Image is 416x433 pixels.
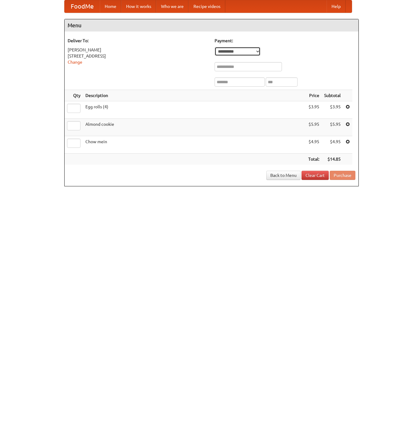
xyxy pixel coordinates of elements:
a: How it works [121,0,156,13]
td: $3.95 [322,101,343,119]
td: $5.95 [322,119,343,136]
td: $4.95 [322,136,343,154]
td: Chow mein [83,136,306,154]
th: Description [83,90,306,101]
a: Home [100,0,121,13]
th: Total: [306,154,322,165]
div: [STREET_ADDRESS] [68,53,208,59]
button: Purchase [330,171,355,180]
a: Back to Menu [266,171,301,180]
th: Qty [65,90,83,101]
a: Help [327,0,346,13]
div: [PERSON_NAME] [68,47,208,53]
a: Clear Cart [302,171,329,180]
td: $4.95 [306,136,322,154]
th: $14.85 [322,154,343,165]
a: Who we are [156,0,189,13]
th: Price [306,90,322,101]
h5: Deliver To: [68,38,208,44]
a: FoodMe [65,0,100,13]
h4: Menu [65,19,358,32]
a: Recipe videos [189,0,225,13]
td: Almond cookie [83,119,306,136]
td: $3.95 [306,101,322,119]
td: $5.95 [306,119,322,136]
td: Egg rolls (4) [83,101,306,119]
th: Subtotal [322,90,343,101]
a: Change [68,60,82,65]
h5: Payment: [215,38,355,44]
